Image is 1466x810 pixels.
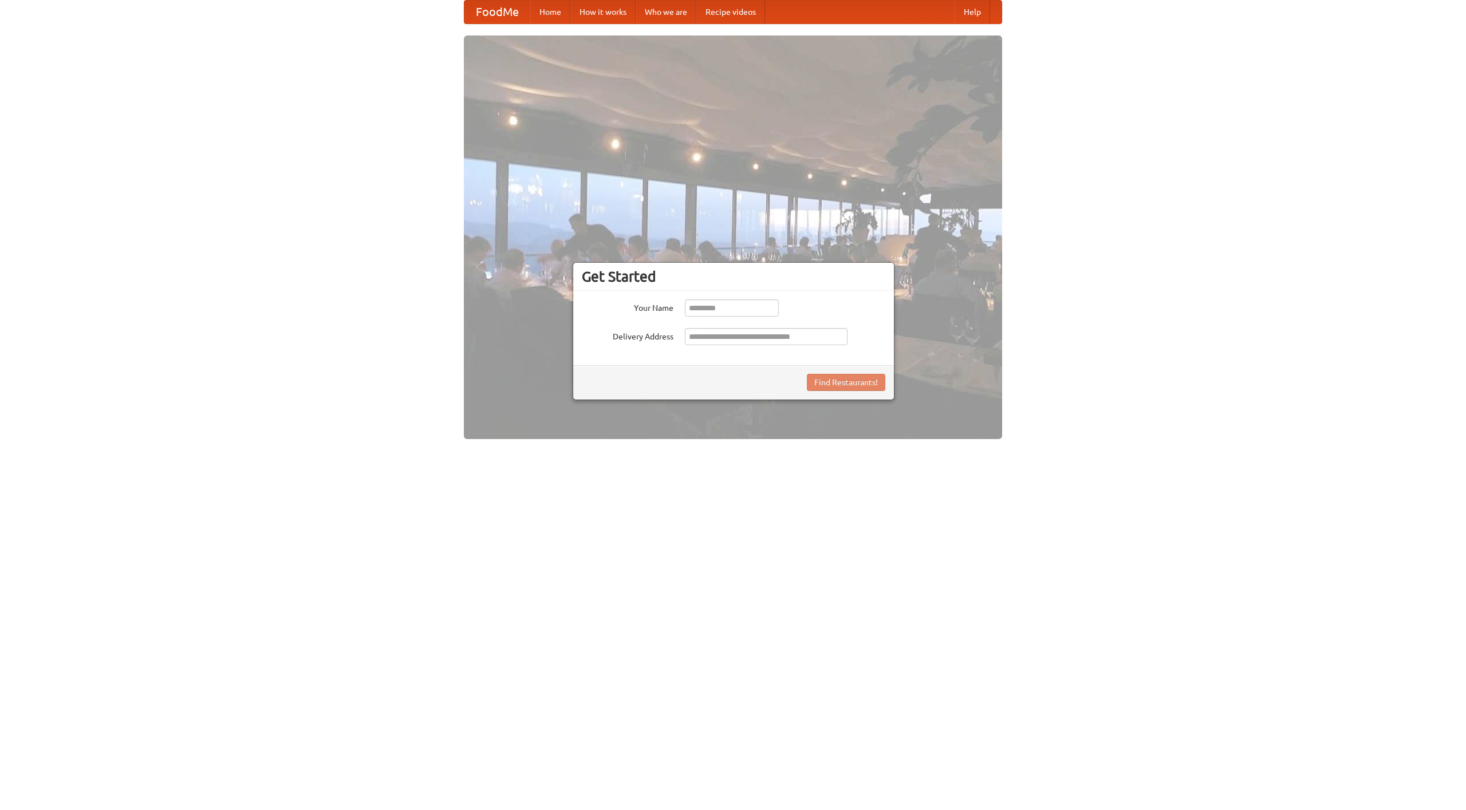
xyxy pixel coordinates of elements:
a: How it works [570,1,636,23]
a: FoodMe [464,1,530,23]
label: Your Name [582,299,673,314]
label: Delivery Address [582,328,673,342]
button: Find Restaurants! [807,374,885,391]
a: Home [530,1,570,23]
a: Who we are [636,1,696,23]
a: Help [955,1,990,23]
h3: Get Started [582,268,885,285]
a: Recipe videos [696,1,765,23]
